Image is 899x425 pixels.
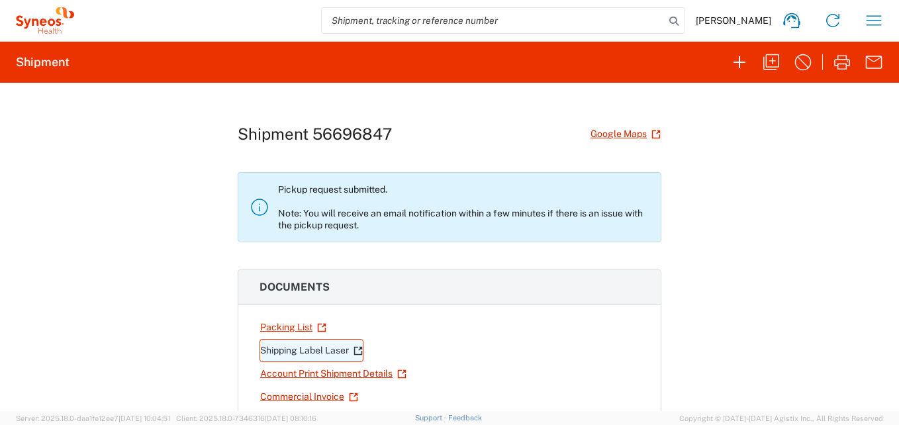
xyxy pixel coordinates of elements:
span: [DATE] 10:04:51 [118,414,170,422]
span: Copyright © [DATE]-[DATE] Agistix Inc., All Rights Reserved [679,412,883,424]
a: Commercial Invoice [260,385,359,408]
input: Shipment, tracking or reference number [322,8,665,33]
span: [PERSON_NAME] [696,15,771,26]
span: [DATE] 08:10:16 [265,414,316,422]
a: Support [415,414,448,422]
h1: Shipment 56696847 [238,124,392,144]
h2: Shipment [16,54,70,70]
a: Shipping Label Laser [260,339,363,362]
a: Feedback [448,414,482,422]
span: Documents [260,281,330,293]
a: Google Maps [590,122,661,146]
p: Pickup request submitted. Note: You will receive an email notification within a few minutes if th... [278,183,650,231]
a: Account Print Shipment Details [260,362,407,385]
a: Packing List [260,316,327,339]
span: Client: 2025.18.0-7346316 [176,414,316,422]
span: Server: 2025.18.0-daa1fe12ee7 [16,414,170,422]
